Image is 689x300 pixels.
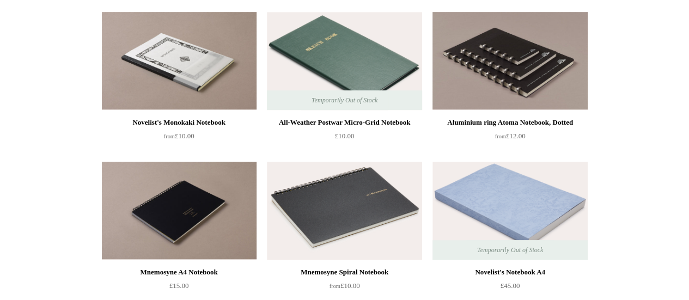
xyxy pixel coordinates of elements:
img: Aluminium ring Atoma Notebook, Dotted [432,12,587,110]
a: Mnemosyne A4 Notebook Mnemosyne A4 Notebook [102,162,257,260]
span: £45.00 [501,281,520,290]
span: from [330,283,340,289]
span: £15.00 [169,281,189,290]
img: Mnemosyne A4 Notebook [102,162,257,260]
a: Novelist's Monokaki Notebook Novelist's Monokaki Notebook [102,12,257,110]
div: All-Weather Postwar Micro-Grid Notebook [270,116,419,129]
span: £12.00 [495,132,526,140]
span: £10.00 [335,132,355,140]
span: Temporarily Out of Stock [301,90,388,110]
div: Aluminium ring Atoma Notebook, Dotted [435,116,584,129]
div: Novelist's Notebook A4 [435,266,584,279]
div: Mnemosyne Spiral Notebook [270,266,419,279]
span: £10.00 [164,132,194,140]
a: All-Weather Postwar Micro-Grid Notebook All-Weather Postwar Micro-Grid Notebook Temporarily Out o... [267,12,422,110]
span: from [495,133,506,139]
span: £10.00 [330,281,360,290]
img: All-Weather Postwar Micro-Grid Notebook [267,12,422,110]
a: Mnemosyne Spiral Notebook Mnemosyne Spiral Notebook [267,162,422,260]
a: Novelist's Notebook A4 Novelist's Notebook A4 Temporarily Out of Stock [432,162,587,260]
div: Novelist's Monokaki Notebook [105,116,254,129]
a: All-Weather Postwar Micro-Grid Notebook £10.00 [267,116,422,161]
a: Aluminium ring Atoma Notebook, Dotted from£12.00 [432,116,587,161]
span: from [164,133,175,139]
a: Aluminium ring Atoma Notebook, Dotted Aluminium ring Atoma Notebook, Dotted [432,12,587,110]
div: Mnemosyne A4 Notebook [105,266,254,279]
a: Novelist's Monokaki Notebook from£10.00 [102,116,257,161]
img: Novelist's Notebook A4 [432,162,587,260]
img: Mnemosyne Spiral Notebook [267,162,422,260]
img: Novelist's Monokaki Notebook [102,12,257,110]
span: Temporarily Out of Stock [466,240,554,260]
